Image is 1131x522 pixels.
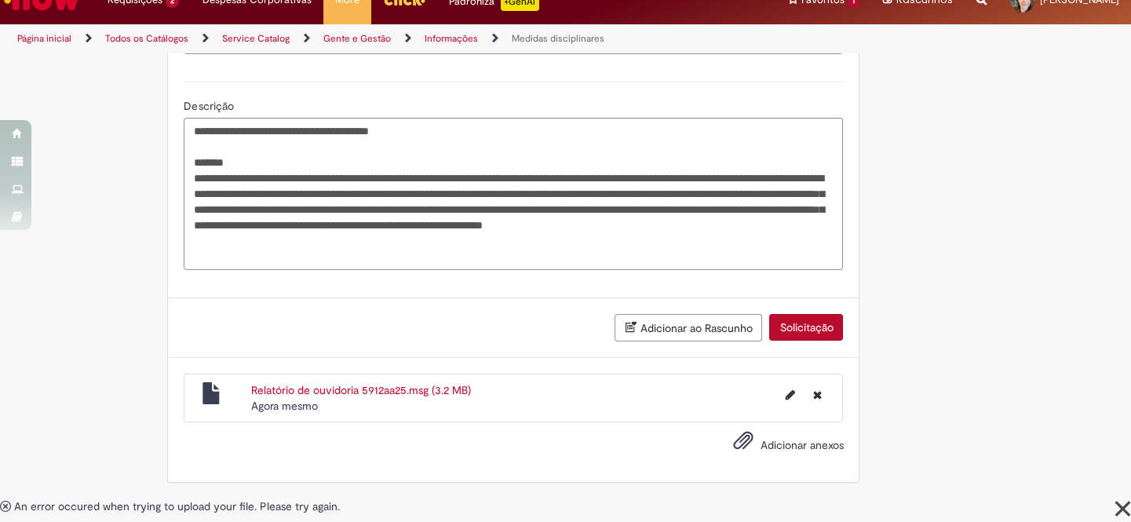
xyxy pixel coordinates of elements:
[251,383,471,397] a: Relatório de ouvidoria 5912aa25.msg (3.2 MB)
[222,32,290,45] a: Service Catalog
[769,314,843,341] button: Solicitação
[803,382,830,407] button: Excluir Relatório de ouvidoria 5912aa25.msg
[17,32,71,45] a: Página inicial
[615,314,762,341] button: Adicionar ao Rascunho
[184,118,843,270] textarea: Descrição
[728,426,757,462] button: Adicionar anexos
[512,32,604,45] a: Medidas disciplinares
[251,399,318,413] span: Agora mesmo
[323,32,391,45] a: Gente e Gestão
[14,499,340,513] span: An error occured when trying to upload your file. Please try again.
[184,99,236,113] span: Descrição
[1115,498,1131,522] button: Fechar
[105,32,188,45] a: Todos os Catálogos
[12,24,742,53] ul: Trilhas de página
[251,399,318,413] time: 29/08/2025 07:39:08
[425,32,478,45] a: Informações
[775,382,804,407] button: Editar nome de arquivo Relatório de ouvidoria 5912aa25.msg
[760,438,843,452] span: Adicionar anexos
